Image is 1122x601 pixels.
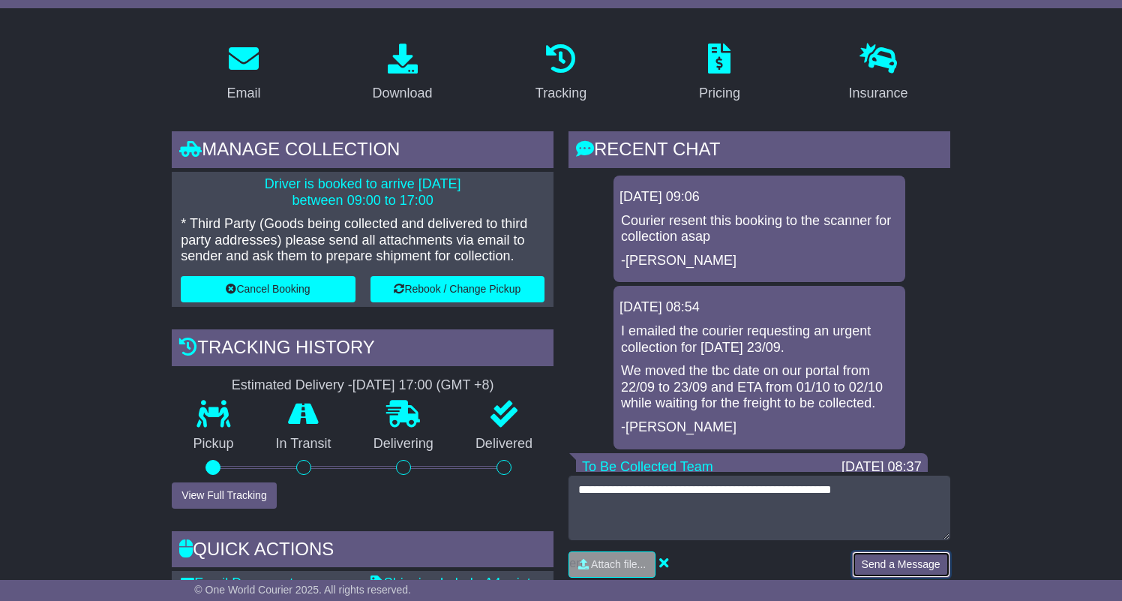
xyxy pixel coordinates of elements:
div: Tracking history [172,329,553,370]
a: Email Documents [181,575,300,590]
div: [DATE] 17:00 (GMT +8) [352,377,494,394]
p: Driver is booked to arrive [DATE] between 09:00 to 17:00 [181,176,544,209]
p: Delivered [454,436,553,452]
a: Email [217,38,271,109]
p: In Transit [254,436,352,452]
button: Rebook / Change Pickup [370,276,544,302]
div: Quick Actions [172,531,553,572]
div: RECENT CHAT [568,131,950,172]
p: Courier resent this booking to the scanner for collection asap [621,213,898,245]
div: Estimated Delivery - [172,377,553,394]
p: * Third Party (Goods being collected and delivered to third party addresses) please send all atta... [181,216,544,265]
a: Download [363,38,442,109]
a: Pricing [689,38,750,109]
p: We moved the tbc date on our portal from 22/09 to 23/09 and ETA from 01/10 to 02/10 while waiting... [621,363,898,412]
p: -[PERSON_NAME] [621,253,898,269]
p: -[PERSON_NAME] [621,419,898,436]
div: [DATE] 08:37 [841,459,922,476]
button: Send a Message [852,551,950,578]
a: Insurance [838,38,917,109]
a: To Be Collected Team [582,459,713,474]
a: Shipping Label - A4 printer [370,575,543,590]
div: [DATE] 09:06 [619,189,899,206]
div: Insurance [848,83,907,104]
p: Delivering [352,436,454,452]
div: Email [227,83,261,104]
span: © One World Courier 2025. All rights reserved. [194,584,411,596]
div: Download [373,83,433,104]
div: Manage collection [172,131,553,172]
a: Tracking [526,38,596,109]
button: Cancel Booking [181,276,355,302]
div: [DATE] 08:54 [619,299,899,316]
button: View Full Tracking [172,482,276,509]
div: Tracking [535,83,586,104]
p: I emailed the courier requesting an urgent collection for [DATE] 23/09. [621,323,898,356]
p: Pickup [172,436,254,452]
div: Pricing [699,83,740,104]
